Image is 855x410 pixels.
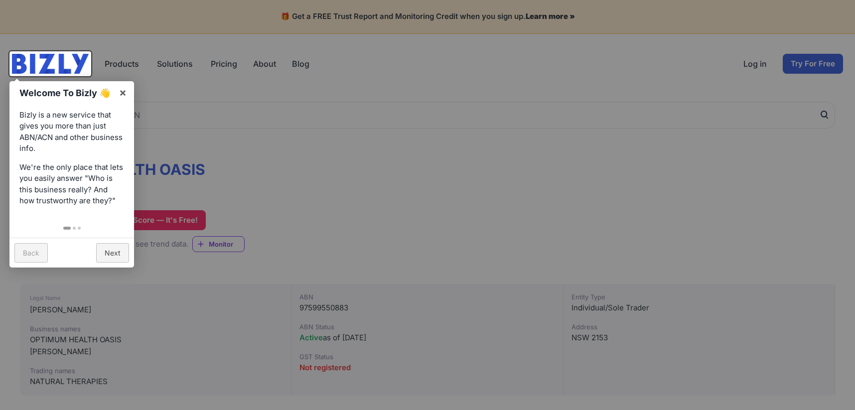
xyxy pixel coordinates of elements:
[96,243,129,263] a: Next
[19,110,124,154] p: Bizly is a new service that gives you more than just ABN/ACN and other business info.
[19,86,114,100] h1: Welcome To Bizly 👋
[19,162,124,207] p: We're the only place that lets you easily answer "Who is this business really? And how trustworth...
[14,243,48,263] a: Back
[112,81,134,104] a: ×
